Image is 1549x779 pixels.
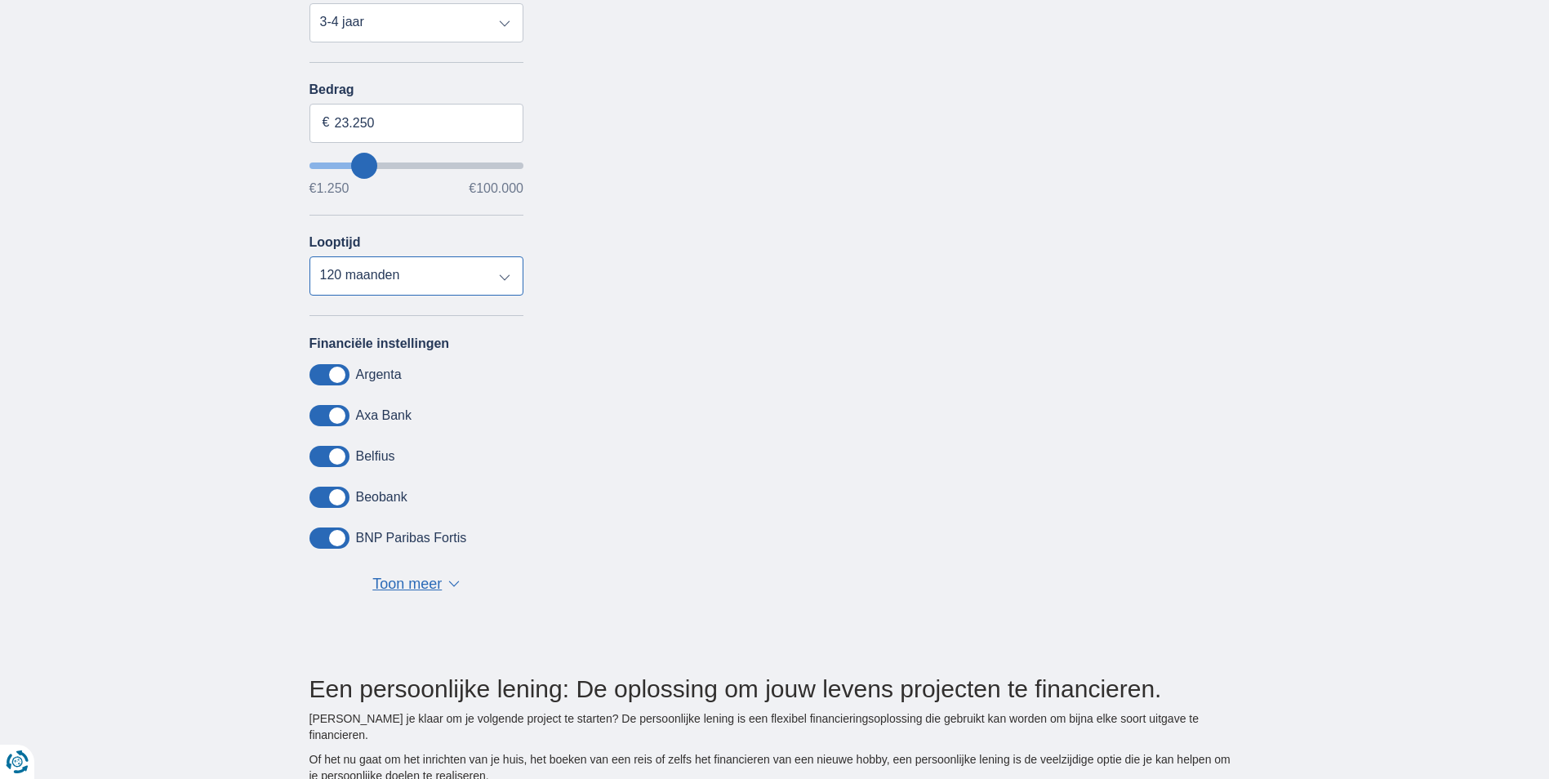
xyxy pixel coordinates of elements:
label: Belfius [356,449,395,464]
label: Argenta [356,367,402,382]
span: €1.250 [309,182,349,195]
input: wantToBorrow [309,162,524,169]
label: Axa Bank [356,408,412,423]
p: [PERSON_NAME] je klaar om je volgende project te starten? De persoonlijke lening is een flexibel ... [309,710,1240,743]
button: Toon meer ▼ [367,573,465,596]
label: Bedrag [309,82,524,97]
span: ▼ [448,581,460,587]
h2: Een persoonlijke lening: De oplossing om jouw levens projecten te financieren. [309,675,1240,702]
label: Looptijd [309,235,361,250]
span: Toon meer [372,574,442,595]
label: BNP Paribas Fortis [356,531,467,545]
span: € [323,114,330,132]
span: €100.000 [469,182,523,195]
label: Beobank [356,490,407,505]
label: Financiële instellingen [309,336,450,351]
